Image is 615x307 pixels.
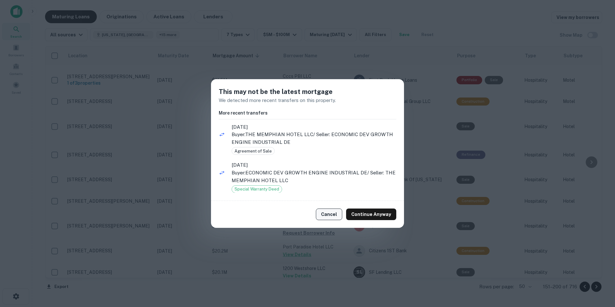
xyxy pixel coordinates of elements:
[232,148,274,154] span: Agreement of Sale
[219,87,396,97] h5: This may not be the latest mortgage
[219,97,396,104] p: We detected more recent transfers on this property.
[232,169,396,184] p: Buyer: ECONOMIC DEV GROWTH ENGINE INDUSTRIAL DE / Seller: THE MEMPHIAN HOTEL LLC
[232,185,282,193] div: Special Warranty Deed
[219,109,396,116] h6: More recent transfers
[232,161,396,169] span: [DATE]
[583,256,615,286] iframe: Chat Widget
[316,209,342,220] button: Cancel
[346,209,396,220] button: Continue Anyway
[232,186,282,192] span: Special Warranty Deed
[232,147,275,155] div: Agreement of Sale
[232,123,396,131] span: [DATE]
[232,131,396,146] p: Buyer: THE MEMPHIAN HOTEL LLC / Seller: ECONOMIC DEV GROWTH ENGINE INDUSTRIAL DE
